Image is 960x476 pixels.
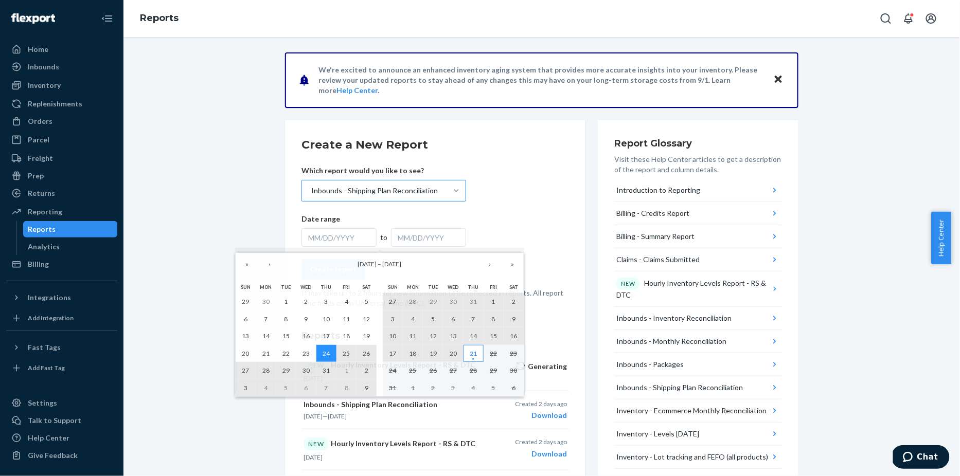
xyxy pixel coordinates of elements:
abbr: July 5, 2025 [365,298,368,305]
abbr: July 29, 2025 [430,298,437,305]
a: Help Center [336,86,378,95]
abbr: August 13, 2025 [450,332,457,340]
abbr: September 4, 2025 [472,384,475,392]
button: August 12, 2025 [423,327,443,345]
abbr: August 30, 2025 [510,367,517,374]
button: Inbounds - Shipping Plan Reconciliation[DATE]—[DATE]Created 2 days agoDownload [301,391,569,429]
button: August 21, 2025 [464,345,484,362]
span: Help Center [931,212,951,264]
abbr: July 3, 2025 [325,298,328,305]
abbr: July 4, 2025 [345,298,348,305]
button: July 21, 2025 [256,345,276,362]
button: July 2, 2025 [296,293,316,310]
abbr: July 8, 2025 [284,315,288,323]
a: Billing [6,256,117,272]
button: August 24, 2025 [383,362,403,379]
time: [DATE] [304,412,323,420]
div: Hourly Inventory Levels Report - RS & DTC [616,278,770,300]
abbr: Saturday [509,284,518,290]
abbr: August 18, 2025 [410,350,417,357]
button: Fast Tags [6,339,117,356]
time: [DATE] [304,453,323,461]
button: July 28, 2025 [256,362,276,379]
abbr: June 29, 2025 [242,298,250,305]
button: July 30, 2025 [296,362,316,379]
abbr: July 7, 2025 [264,315,268,323]
abbr: August 5, 2025 [284,384,288,392]
button: August 6, 2025 [296,379,316,397]
abbr: Wednesday [300,284,311,290]
abbr: Tuesday [281,284,291,290]
button: August 10, 2025 [383,327,403,345]
abbr: August 15, 2025 [490,332,497,340]
abbr: August 11, 2025 [410,332,417,340]
abbr: July 30, 2025 [303,367,310,374]
abbr: Tuesday [428,284,438,290]
button: August 15, 2025 [484,327,504,345]
abbr: July 22, 2025 [282,350,290,357]
div: Analytics [28,242,60,252]
a: Returns [6,185,117,202]
div: Inbounds - Shipping Plan Reconciliation [311,186,438,196]
abbr: August 14, 2025 [470,332,477,340]
abbr: Saturday [362,284,371,290]
p: NEW [621,280,635,288]
abbr: August 3, 2025 [391,315,395,323]
button: August 3, 2025 [383,310,403,328]
abbr: August 23, 2025 [510,350,517,357]
span: [DATE] [382,260,401,268]
button: July 4, 2025 [336,293,357,310]
abbr: July 10, 2025 [323,315,330,323]
button: June 29, 2025 [236,293,256,310]
abbr: July 12, 2025 [363,315,370,323]
abbr: July 24, 2025 [323,350,330,357]
div: Inventory [28,80,61,90]
abbr: August 4, 2025 [264,384,268,392]
button: August 16, 2025 [504,327,524,345]
abbr: July 31, 2025 [470,298,477,305]
abbr: September 1, 2025 [411,384,415,392]
abbr: August 5, 2025 [431,315,435,323]
div: Add Fast Tag [28,363,65,372]
abbr: August 19, 2025 [430,350,437,357]
div: Add Integration [28,314,74,322]
button: July 29, 2025 [276,362,296,379]
button: Integrations [6,289,117,306]
abbr: July 16, 2025 [303,332,310,340]
div: to [377,232,392,243]
abbr: August 22, 2025 [490,350,497,357]
abbr: August 1, 2025 [492,298,495,305]
button: August 20, 2025 [443,345,463,362]
div: Billing - Summary Report [616,231,695,242]
abbr: July 2, 2025 [304,298,308,305]
abbr: August 17, 2025 [389,350,397,357]
abbr: August 31, 2025 [389,384,397,392]
a: Parcel [6,132,117,148]
button: July 30, 2025 [443,293,463,310]
div: Inbounds - Monthly Reconciliation [616,336,726,346]
div: Home [28,44,48,54]
abbr: July 31, 2025 [323,367,330,374]
abbr: August 2, 2025 [512,298,515,305]
button: July 10, 2025 [316,310,336,328]
a: Inventory [6,77,117,94]
img: Flexport logo [11,13,55,24]
button: August 8, 2025 [336,379,357,397]
button: August 2, 2025 [357,362,377,379]
button: Billing - Summary Report [614,225,782,248]
abbr: July 28, 2025 [262,367,270,374]
a: Reports [23,221,118,237]
button: August 6, 2025 [443,310,463,328]
div: Introduction to Reporting [616,185,700,195]
div: Settings [28,398,57,408]
button: September 1, 2025 [403,379,423,397]
abbr: July 19, 2025 [363,332,370,340]
button: July 14, 2025 [256,327,276,345]
a: Add Fast Tag [6,360,117,376]
button: July 7, 2025 [256,310,276,328]
button: NEWHourly Inventory Levels Report - RS & DTC[DATE]Created 2 days agoDownload [301,429,569,470]
button: » [501,253,524,276]
h2: Create a New Report [301,137,569,153]
abbr: August 2, 2025 [365,367,368,374]
div: Billing [28,259,49,269]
